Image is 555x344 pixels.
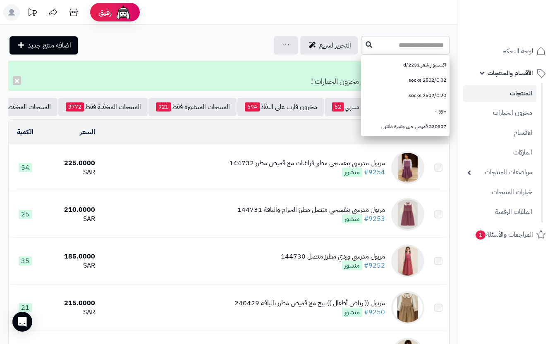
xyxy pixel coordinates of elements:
[361,88,450,103] a: socks 2502/C 20
[463,183,536,201] a: خيارات المنتجات
[19,303,32,312] span: 21
[364,214,385,224] a: #9253
[19,210,32,219] span: 25
[45,308,95,317] div: SAR
[475,229,533,240] span: المراجعات والأسئلة
[361,103,450,119] a: جورب
[361,73,450,88] a: socks 2502/C 02
[58,98,148,116] a: المنتجات المخفية فقط3772
[499,21,547,38] img: logo-2.png
[45,205,95,215] div: 210.0000
[342,214,362,223] span: منشور
[281,252,385,261] div: مريول مدرسي وردي مطرز متصل 144730
[245,102,260,112] span: 694
[66,102,84,112] span: 3772
[463,124,536,142] a: الأقسام
[488,67,533,79] span: الأقسام والمنتجات
[364,307,385,317] a: #9250
[156,102,171,112] span: 921
[319,40,351,50] span: التحرير لسريع
[45,159,95,168] div: 225.0000
[229,159,385,168] div: مريول مدرسي بنفسجي مطرز فراشات مع قميص مطرز 144732
[45,252,95,261] div: 185.0000
[391,151,424,184] img: مريول مدرسي بنفسجي مطرز فراشات مع قميص مطرز 144732
[463,144,536,161] a: الماركات
[332,102,344,112] span: 52
[391,244,424,278] img: مريول مدرسي وردي مطرز متصل 144730
[364,261,385,270] a: #9252
[45,261,95,270] div: SAR
[463,41,550,61] a: لوحة التحكم
[98,7,112,17] span: رفيق
[234,299,385,308] div: مريول (( رياض أطفال )) بيج مع قميص مطرز بالياقة 240429
[22,4,43,23] a: تحديثات المنصة
[115,4,132,21] img: ai-face.png
[361,119,450,134] a: 230307 قميص حرير وتنورة دانتيل
[463,164,536,181] a: مواصفات المنتجات
[19,256,32,266] span: 35
[463,104,536,122] a: مخزون الخيارات
[463,85,536,102] a: المنتجات
[391,198,424,231] img: مريول مدرسي بنفسجي متصل مطرز الحزام والياقة 144731
[361,57,450,73] a: اكسسوار شعر 2231/d
[364,167,385,177] a: #9254
[342,261,362,270] span: منشور
[325,98,385,116] a: مخزون منتهي52
[13,76,21,85] button: ×
[45,214,95,224] div: SAR
[148,98,237,116] a: المنتجات المنشورة فقط921
[28,40,71,50] span: اضافة منتج جديد
[300,36,358,55] a: التحرير لسريع
[391,291,424,324] img: مريول (( رياض أطفال )) بيج مع قميص مطرز بالياقة 240429
[463,225,550,244] a: المراجعات والأسئلة1
[8,61,450,91] div: تم التعديل! تمت تحديث مخزون المنتج مع مخزون الخيارات !
[12,312,32,332] div: Open Intercom Messenger
[10,36,78,55] a: اضافة منتج جديد
[237,205,385,215] div: مريول مدرسي بنفسجي متصل مطرز الحزام والياقة 144731
[237,98,324,116] a: مخزون قارب على النفاذ694
[80,127,95,137] a: السعر
[463,203,536,221] a: الملفات الرقمية
[342,168,362,177] span: منشور
[17,127,33,137] a: الكمية
[476,230,486,240] span: 1
[19,163,32,172] span: 54
[45,299,95,308] div: 215.0000
[45,168,95,177] div: SAR
[342,308,362,317] span: منشور
[502,45,533,57] span: لوحة التحكم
